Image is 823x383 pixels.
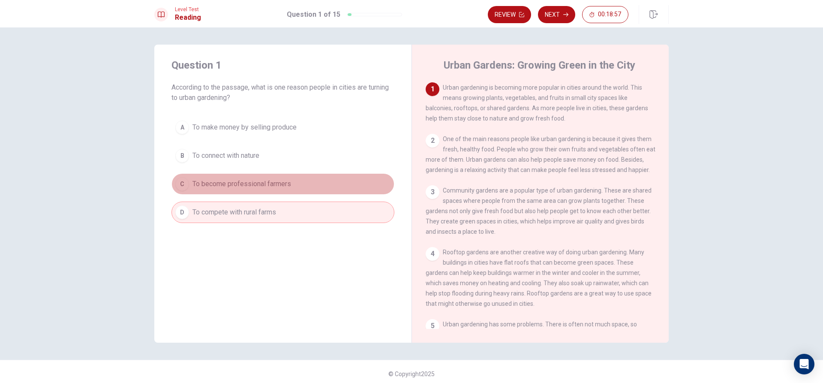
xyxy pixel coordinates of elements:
[171,202,394,223] button: DTo compete with rural farms
[426,321,646,359] span: Urban gardening has some problems. There is often not much space, so gardeners need to be creativ...
[171,173,394,195] button: CTo become professional farmers
[582,6,628,23] button: 00:18:57
[171,82,394,103] span: According to the passage, what is one reason people in cities are turning to urban gardening?
[175,177,189,191] div: C
[192,179,291,189] span: To become professional farmers
[171,117,394,138] button: ATo make money by selling produce
[426,185,439,199] div: 3
[175,149,189,163] div: B
[426,136,655,173] span: One of the main reasons people like urban gardening is because it gives them fresh, healthy food....
[388,371,435,377] span: © Copyright 2025
[444,58,635,72] h4: Urban Gardens: Growing Green in the City
[598,11,621,18] span: 00:18:57
[192,122,297,133] span: To make money by selling produce
[794,354,814,374] div: Open Intercom Messenger
[171,145,394,166] button: BTo connect with nature
[287,9,340,20] h1: Question 1 of 15
[538,6,575,23] button: Next
[175,121,189,134] div: A
[192,151,259,161] span: To connect with nature
[426,247,439,261] div: 4
[175,205,189,219] div: D
[426,134,439,148] div: 2
[426,82,439,96] div: 1
[192,207,276,217] span: To compete with rural farms
[426,249,652,307] span: Rooftop gardens are another creative way of doing urban gardening. Many buildings in cities have ...
[426,319,439,333] div: 5
[488,6,531,23] button: Review
[175,6,201,12] span: Level Test
[426,84,648,122] span: Urban gardening is becoming more popular in cities around the world. This means growing plants, v...
[426,187,652,235] span: Community gardens are a popular type of urban gardening. These are shared spaces where people fro...
[175,12,201,23] h1: Reading
[171,58,394,72] h4: Question 1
